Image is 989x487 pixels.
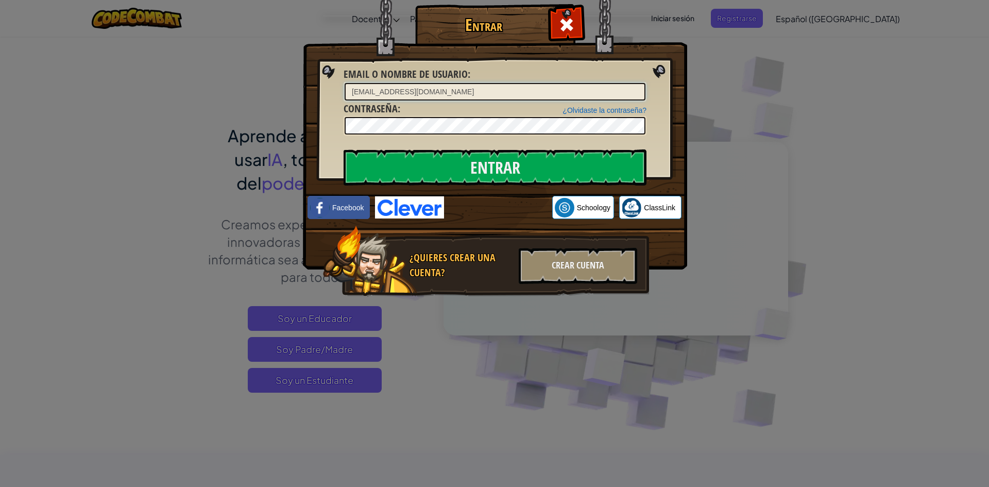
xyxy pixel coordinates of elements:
span: ClassLink [644,203,675,213]
label: : [344,102,400,116]
img: clever-logo-blue.png [375,196,444,219]
div: Crear Cuenta [519,248,637,284]
span: Facebook [332,203,364,213]
div: ¿Quieres crear una cuenta? [410,250,513,280]
label: : [344,67,470,82]
h1: Entrar [418,16,549,34]
img: classlink-logo-small.png [622,198,641,217]
span: Schoology [577,203,610,213]
iframe: Botón de Acceder con Google [444,196,552,219]
img: facebook_small.png [310,198,330,217]
span: Email o Nombre de usuario [344,67,468,81]
img: schoology.png [555,198,574,217]
input: Entrar [344,149,646,186]
span: Contraseña [344,102,398,115]
a: ¿Olvidaste la contraseña? [562,106,646,114]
